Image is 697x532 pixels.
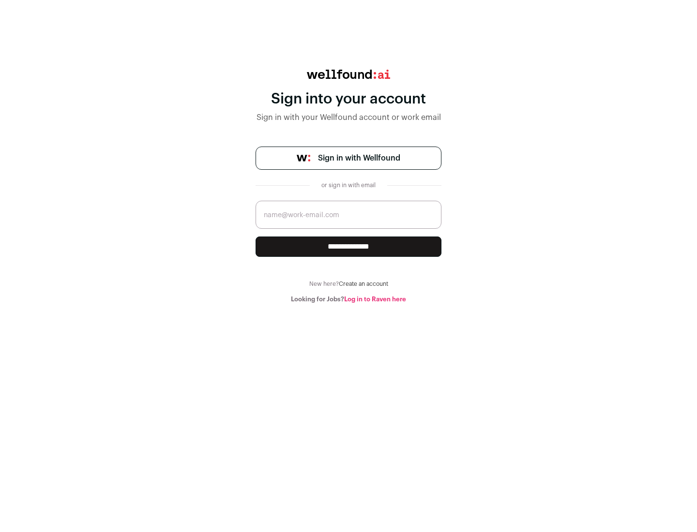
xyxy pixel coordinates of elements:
[339,281,388,287] a: Create an account
[256,147,441,170] a: Sign in with Wellfound
[256,90,441,108] div: Sign into your account
[256,296,441,303] div: Looking for Jobs?
[297,155,310,162] img: wellfound-symbol-flush-black-fb3c872781a75f747ccb3a119075da62bfe97bd399995f84a933054e44a575c4.png
[256,112,441,123] div: Sign in with your Wellfound account or work email
[344,296,406,302] a: Log in to Raven here
[318,181,379,189] div: or sign in with email
[307,70,390,79] img: wellfound:ai
[256,201,441,229] input: name@work-email.com
[318,152,400,164] span: Sign in with Wellfound
[256,280,441,288] div: New here?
